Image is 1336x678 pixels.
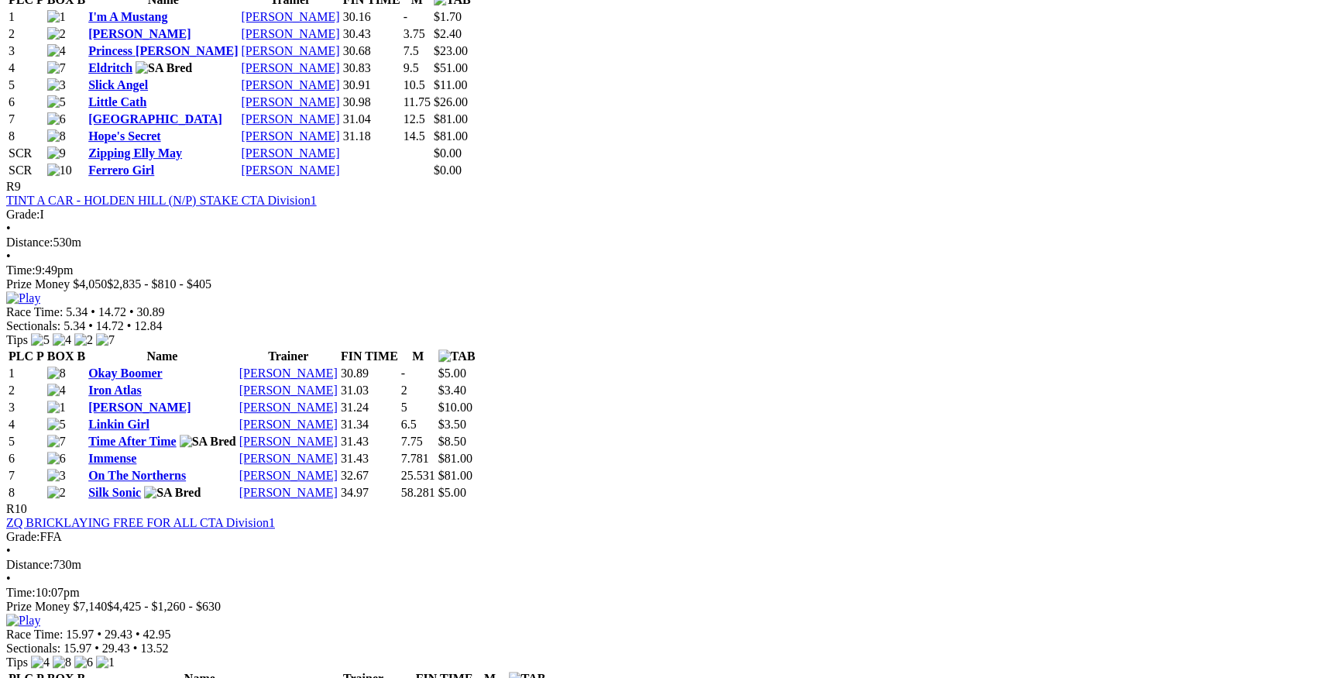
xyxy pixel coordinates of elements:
[6,333,28,346] span: Tips
[96,333,115,347] img: 7
[340,366,399,381] td: 30.89
[6,642,60,655] span: Sectionals:
[94,642,99,655] span: •
[340,349,399,364] th: FIN TIME
[434,112,468,126] span: $81.00
[241,10,339,23] a: [PERSON_NAME]
[47,469,66,483] img: 3
[47,129,66,143] img: 8
[6,263,1330,277] div: 9:49pm
[6,277,1330,291] div: Prize Money $4,050
[342,43,401,59] td: 30.68
[107,277,211,291] span: $2,835 - $810 - $405
[47,78,66,92] img: 3
[434,44,468,57] span: $23.00
[47,384,66,398] img: 4
[105,628,132,641] span: 29.43
[6,222,11,235] span: •
[340,400,399,415] td: 31.24
[127,319,132,332] span: •
[8,163,45,178] td: SCR
[6,263,36,277] span: Time:
[88,61,132,74] a: Eldritch
[340,468,399,484] td: 32.67
[47,401,66,415] img: 1
[342,112,401,127] td: 31.04
[88,469,186,482] a: On The Northerns
[340,417,399,432] td: 31.34
[88,44,238,57] a: Princess [PERSON_NAME]
[8,9,45,25] td: 1
[241,95,339,108] a: [PERSON_NAME]
[404,112,425,126] text: 12.5
[47,349,74,363] span: BOX
[241,61,339,74] a: [PERSON_NAME]
[404,95,431,108] text: 11.75
[6,236,1330,250] div: 530m
[8,366,45,381] td: 1
[401,486,435,499] text: 58.281
[88,112,222,126] a: [GEOGRAPHIC_DATA]
[107,600,221,613] span: $4,425 - $1,260 - $630
[6,305,63,318] span: Race Time:
[98,305,126,318] span: 14.72
[66,628,94,641] span: 15.97
[88,10,167,23] a: I'm A Mustang
[438,452,472,465] span: $81.00
[241,44,339,57] a: [PERSON_NAME]
[8,383,45,398] td: 2
[342,95,401,110] td: 30.98
[47,44,66,58] img: 4
[340,434,399,449] td: 31.43
[438,384,466,397] span: $3.40
[6,236,53,249] span: Distance:
[140,642,168,655] span: 13.52
[241,146,339,160] a: [PERSON_NAME]
[143,628,171,641] span: 42.95
[36,349,44,363] span: P
[401,401,407,414] text: 5
[8,77,45,93] td: 5
[6,600,1330,614] div: Prize Money $7,140
[88,452,136,465] a: Immense
[241,78,339,91] a: [PERSON_NAME]
[340,383,399,398] td: 31.03
[6,319,60,332] span: Sectionals:
[53,656,71,669] img: 8
[401,367,405,380] text: -
[6,291,40,305] img: Play
[8,95,45,110] td: 6
[6,180,21,193] span: R9
[96,656,115,669] img: 1
[88,349,237,364] th: Name
[8,417,45,432] td: 4
[6,208,1330,222] div: I
[47,95,66,109] img: 5
[64,642,91,655] span: 15.97
[8,43,45,59] td: 3
[6,572,11,585] span: •
[8,451,45,466] td: 6
[88,384,142,397] a: Iron Atlas
[239,401,338,414] a: [PERSON_NAME]
[53,333,71,347] img: 4
[47,418,66,432] img: 5
[88,319,93,332] span: •
[239,435,338,448] a: [PERSON_NAME]
[434,163,462,177] span: $0.00
[6,530,1330,544] div: FFA
[400,349,436,364] th: M
[47,435,66,449] img: 7
[8,129,45,144] td: 8
[401,418,417,431] text: 6.5
[401,469,435,482] text: 25.531
[438,486,466,499] span: $5.00
[88,129,160,143] a: Hope's Secret
[342,77,401,93] td: 30.91
[404,10,407,23] text: -
[6,558,53,571] span: Distance:
[434,78,467,91] span: $11.00
[97,628,101,641] span: •
[129,305,134,318] span: •
[47,10,66,24] img: 1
